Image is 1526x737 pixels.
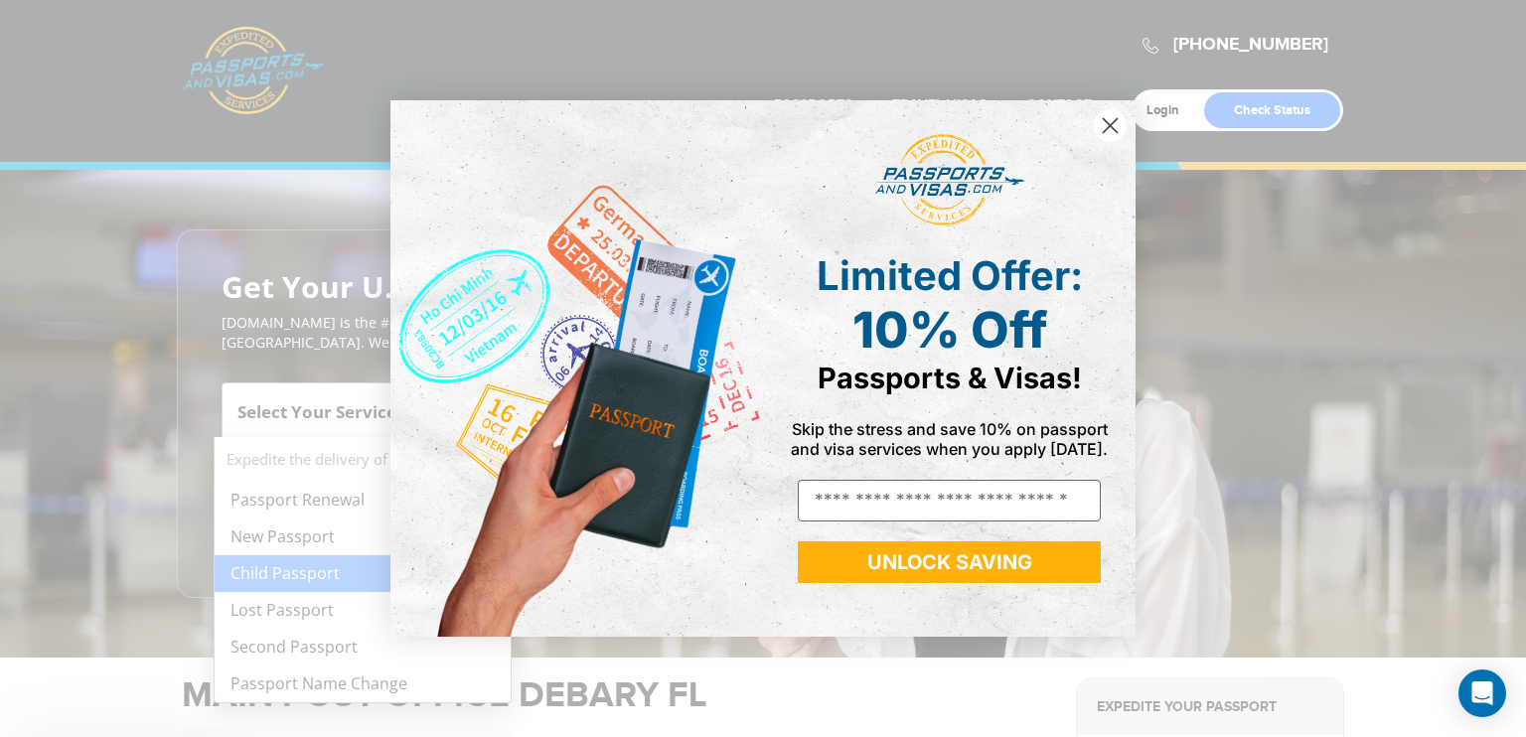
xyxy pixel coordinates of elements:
span: 10% Off [852,300,1047,360]
div: Open Intercom Messenger [1458,669,1506,717]
img: de9cda0d-0715-46ca-9a25-073762a91ba7.png [390,100,763,637]
span: Skip the stress and save 10% on passport and visa services when you apply [DATE]. [791,419,1108,459]
span: Limited Offer: [817,251,1083,300]
span: Passports & Visas! [818,361,1082,395]
img: passports and visas [875,134,1024,227]
button: UNLOCK SAVING [798,541,1101,583]
button: Close dialog [1093,108,1128,143]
